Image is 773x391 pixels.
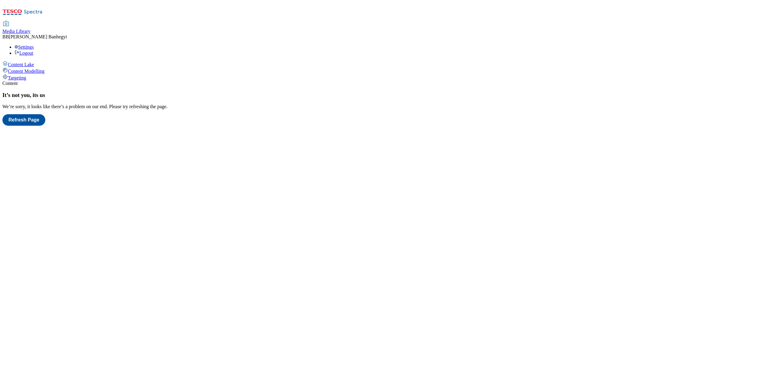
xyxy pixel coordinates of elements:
span: Content Lake [8,62,34,67]
button: Refresh Page [2,114,45,126]
p: We’re sorry, it looks like there’s a problem on our end. Please try refreshing the page. [2,104,771,109]
span: Targeting [8,75,26,80]
span: Content Modelling [8,69,44,74]
span: BB [2,34,9,39]
a: Settings [14,44,34,50]
h1: It’s not you, its us [2,92,771,99]
span: Media Library [2,29,30,34]
a: Content Lake [2,61,771,67]
a: Content Modelling [2,67,771,74]
a: Logout [14,50,33,56]
div: Content [2,81,771,86]
a: Targeting [2,74,771,81]
span: [PERSON_NAME] Banhegyi [9,34,67,39]
a: Media Library [2,21,30,34]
